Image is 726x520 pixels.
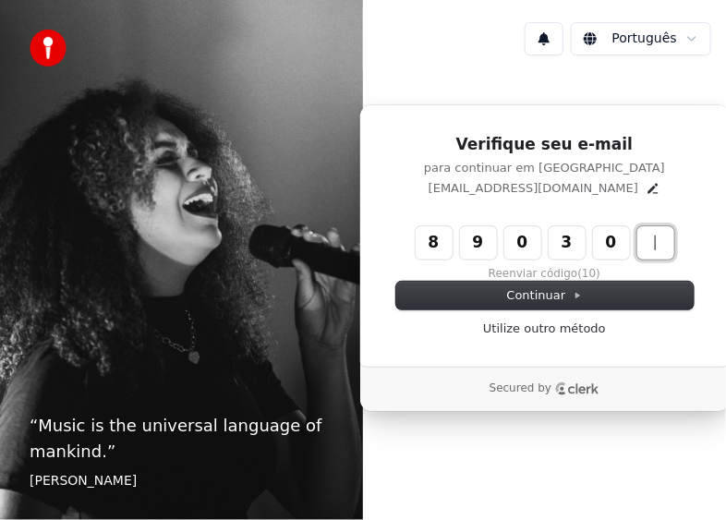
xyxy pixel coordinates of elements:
[30,472,333,490] footer: [PERSON_NAME]
[396,282,694,309] button: Continuar
[483,320,606,337] a: Utilize outro método
[396,134,694,156] h1: Verifique seu e-mail
[30,30,67,67] img: youka
[30,413,333,465] p: “ Music is the universal language of mankind. ”
[416,226,711,260] input: Enter verification code
[555,382,599,395] a: Clerk logo
[507,287,583,304] span: Continuar
[646,181,660,196] button: Edit
[429,180,638,197] p: [EMAIL_ADDRESS][DOMAIN_NAME]
[490,381,551,396] p: Secured by
[396,160,694,176] p: para continuar em [GEOGRAPHIC_DATA]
